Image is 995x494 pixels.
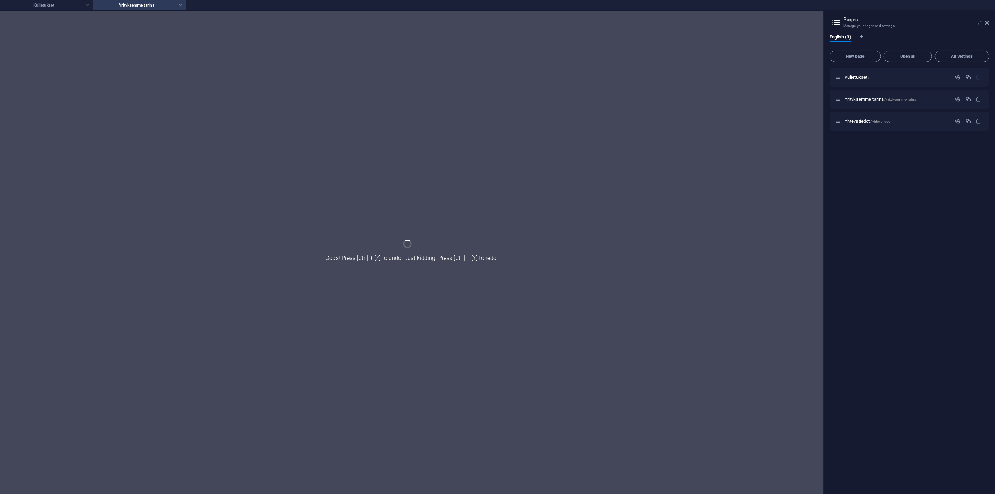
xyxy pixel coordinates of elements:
button: Open all [884,51,932,62]
div: Language Tabs [830,35,989,48]
span: Click to open page [845,119,891,124]
span: Open all [887,54,929,58]
div: Duplicate [965,74,971,80]
div: Duplicate [965,118,971,124]
span: Click to open page [845,75,870,80]
span: New page [833,54,878,58]
span: /yrityksemme-tarina [885,98,916,101]
div: The startpage cannot be deleted [976,74,982,80]
span: Click to open page [845,97,916,102]
button: All Settings [935,51,989,62]
div: Settings [955,96,961,102]
div: Settings [955,74,961,80]
span: / [868,76,870,79]
div: Yhteystiedot/yhteystiedot [842,119,952,123]
span: All Settings [938,54,986,58]
div: Yrityksemme tarina/yrityksemme-tarina [842,97,952,101]
div: Remove [976,118,982,124]
div: Remove [976,96,982,102]
div: Kuljetukset/ [842,75,952,79]
h4: Yrityksemme tarina [93,1,186,9]
span: /yhteystiedot [871,120,892,123]
div: Duplicate [965,96,971,102]
span: English (3) [830,33,851,43]
h2: Pages [843,16,989,23]
button: New page [830,51,881,62]
h3: Manage your pages and settings [843,23,975,29]
div: Settings [955,118,961,124]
